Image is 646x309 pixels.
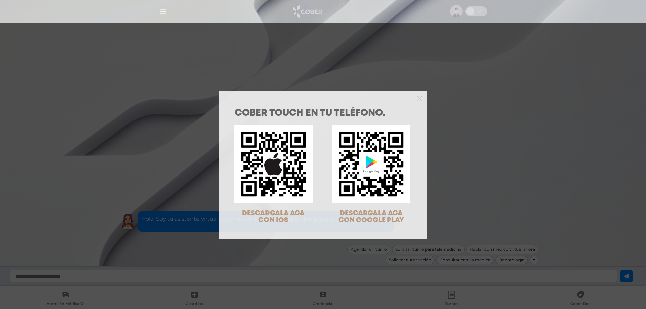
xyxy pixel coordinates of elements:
[234,125,313,203] img: qr-code
[235,109,411,118] h1: COBER TOUCH en tu teléfono.
[338,210,404,223] span: DESCARGALA ACA CON GOOGLE PLAY
[417,95,422,101] button: Close
[332,125,410,203] img: qr-code
[242,210,305,223] span: DESCARGALA ACA CON IOS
